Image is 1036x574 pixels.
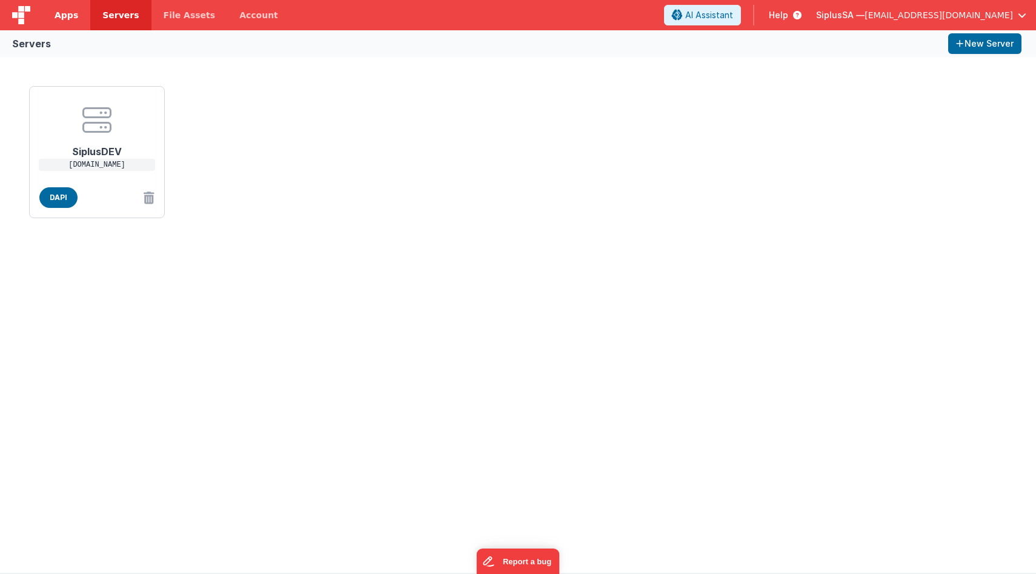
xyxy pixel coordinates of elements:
[865,9,1013,21] span: [EMAIL_ADDRESS][DOMAIN_NAME]
[948,33,1021,54] button: New Server
[769,9,788,21] span: Help
[102,9,139,21] span: Servers
[48,135,145,159] h1: SiplusDEV
[477,549,560,574] iframe: Marker.io feedback button
[816,9,865,21] span: SiplusSA —
[685,9,733,21] span: AI Assistant
[39,187,78,208] span: DAPI
[55,9,78,21] span: Apps
[164,9,216,21] span: File Assets
[12,36,51,51] div: Servers
[816,9,1026,21] button: SiplusSA — [EMAIL_ADDRESS][DOMAIN_NAME]
[664,5,741,25] button: AI Assistant
[39,159,155,171] p: [DOMAIN_NAME]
